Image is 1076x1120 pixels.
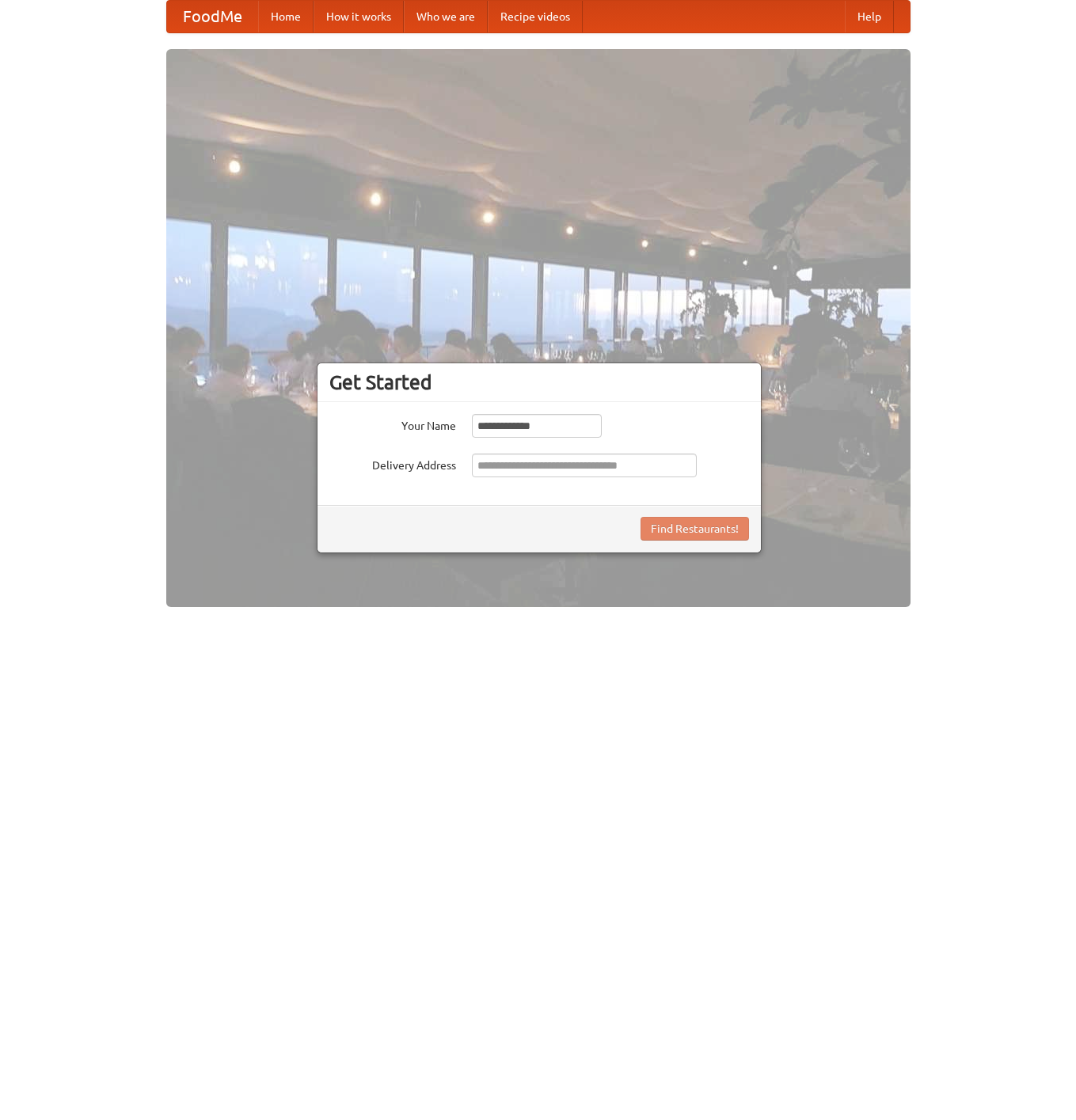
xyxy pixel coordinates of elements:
[404,1,488,32] a: Who we are
[329,454,456,473] label: Delivery Address
[258,1,314,32] a: Home
[845,1,894,32] a: Help
[488,1,583,32] a: Recipe videos
[641,517,749,541] button: Find Restaurants!
[329,370,749,394] h3: Get Started
[167,1,258,32] a: FoodMe
[314,1,404,32] a: How it works
[329,414,456,434] label: Your Name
